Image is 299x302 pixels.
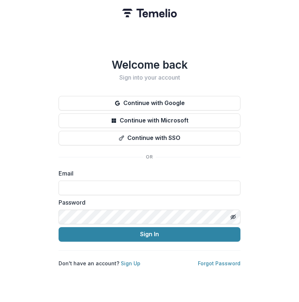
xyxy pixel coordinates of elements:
button: Toggle password visibility [227,211,239,223]
a: Forgot Password [198,260,240,266]
h2: Sign into your account [59,74,240,81]
button: Sign In [59,227,240,242]
p: Don't have an account? [59,259,140,267]
h1: Welcome back [59,58,240,71]
img: Temelio [122,9,177,17]
button: Continue with Google [59,96,240,110]
label: Password [59,198,236,207]
button: Continue with SSO [59,131,240,145]
a: Sign Up [121,260,140,266]
label: Email [59,169,236,178]
button: Continue with Microsoft [59,113,240,128]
